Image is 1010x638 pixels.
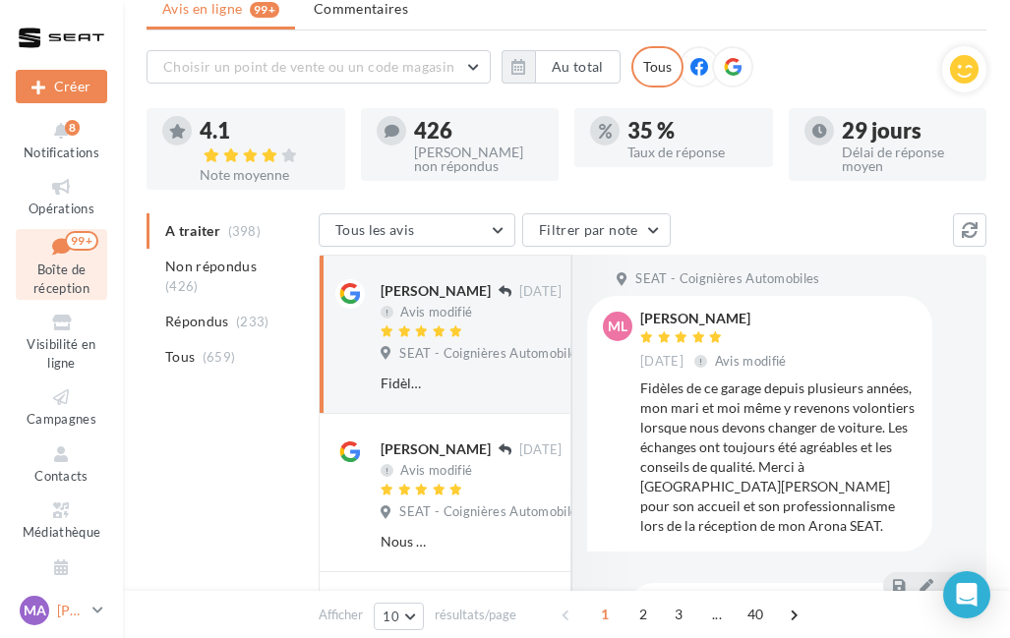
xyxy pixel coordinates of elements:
span: 2 [627,599,659,630]
p: [PERSON_NAME] CANALES [57,601,85,620]
a: Contacts [16,439,107,488]
span: (233) [236,314,269,329]
span: Tous les avis [335,221,415,238]
span: Visibilité en ligne [27,336,95,371]
span: Médiathèque [23,524,101,540]
span: résultats/page [435,606,516,624]
a: Opérations [16,172,107,220]
div: Fidèles de ce garage depuis plusieurs années, mon mari et moi même y revenons volontiers lorsque ... [640,378,917,536]
div: 8 [65,120,80,136]
button: Filtrer par note [522,213,671,247]
button: Créer [16,70,107,103]
span: ... [701,599,733,630]
div: Taux de réponse [627,145,757,159]
div: Fidèles de ce garage depuis plusieurs années, mon mari et moi même y revenons volontiers lorsque ... [381,374,426,393]
a: Médiathèque [16,495,107,544]
span: Ml [608,317,627,336]
span: Tous [165,347,195,367]
span: (426) [165,278,199,294]
span: Afficher [319,606,363,624]
span: Opérations [29,201,94,216]
span: Non répondus [165,257,257,276]
div: Délai de réponse moyen [842,145,972,173]
div: 35 % [627,120,757,142]
div: 99+ [65,231,98,251]
span: 1 [589,599,621,630]
span: [DATE] [519,441,563,459]
div: Tous [631,46,683,87]
button: Au total [502,50,621,84]
span: SEAT - Coignières Automobiles [399,503,583,521]
div: [PERSON_NAME] [640,312,791,325]
div: 426 [414,120,544,142]
a: Boîte de réception99+ [16,229,107,301]
a: Calendrier [16,552,107,601]
div: 4.1 [200,120,329,164]
span: Notifications [24,145,99,160]
button: Notifications 8 [16,116,107,164]
div: [PERSON_NAME] non répondus [414,145,544,173]
span: Répondus [165,312,229,331]
span: Campagnes [27,411,96,427]
div: Nouvelle campagne [16,70,107,103]
a: Campagnes [16,382,107,431]
span: Avis modifié [400,462,472,478]
div: 29 jours [842,120,972,142]
span: Choisir un point de vente ou un code magasin [163,58,454,75]
span: Avis modifié [400,304,472,319]
button: 10 [374,603,424,630]
span: 40 [740,599,772,630]
span: SEAT - Coignières Automobiles [635,270,819,288]
div: [PERSON_NAME] [381,281,491,301]
span: [DATE] [640,353,683,371]
span: 3 [663,599,694,630]
div: Note moyenne [200,168,329,182]
button: Choisir un point de vente ou un code magasin [147,50,491,84]
button: Au total [535,50,621,84]
span: Boîte de réception [33,261,89,296]
span: SEAT - Coignières Automobiles [399,345,583,363]
button: Tous les avis [319,213,515,247]
span: MA [24,601,46,620]
div: Open Intercom Messenger [943,571,990,618]
a: Visibilité en ligne [16,308,107,375]
span: Contacts [34,468,89,484]
div: Nous sommes très satisfaits de notre Cupra, notre 3ème véhicule acheté chez eux. Une équipe série... [381,532,426,551]
span: Avis modifié [715,353,787,369]
span: [DATE] [519,283,563,301]
span: 10 [383,609,399,624]
a: MA [PERSON_NAME] CANALES [16,592,107,629]
div: [PERSON_NAME] [381,439,491,459]
span: (659) [203,349,236,365]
